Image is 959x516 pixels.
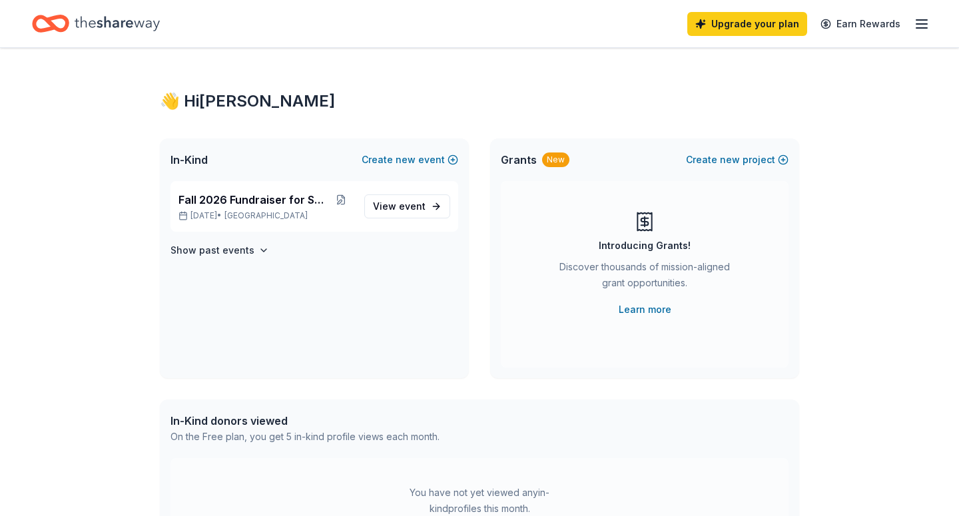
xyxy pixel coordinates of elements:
[364,194,450,218] a: View event
[812,12,908,36] a: Earn Rewards
[554,259,735,296] div: Discover thousands of mission-aligned grant opportunities.
[687,12,807,36] a: Upgrade your plan
[542,152,569,167] div: New
[170,152,208,168] span: In-Kind
[170,429,440,445] div: On the Free plan, you get 5 in-kind profile views each month.
[399,200,426,212] span: event
[170,413,440,429] div: In-Kind donors viewed
[170,242,254,258] h4: Show past events
[178,210,354,221] p: [DATE] •
[720,152,740,168] span: new
[501,152,537,168] span: Grants
[170,242,269,258] button: Show past events
[224,210,308,221] span: [GEOGRAPHIC_DATA]
[362,152,458,168] button: Createnewevent
[686,152,789,168] button: Createnewproject
[599,238,691,254] div: Introducing Grants!
[160,91,799,112] div: 👋 Hi [PERSON_NAME]
[178,192,328,208] span: Fall 2026 Fundraiser for SFYC
[373,198,426,214] span: View
[619,302,671,318] a: Learn more
[396,152,416,168] span: new
[32,8,160,39] a: Home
